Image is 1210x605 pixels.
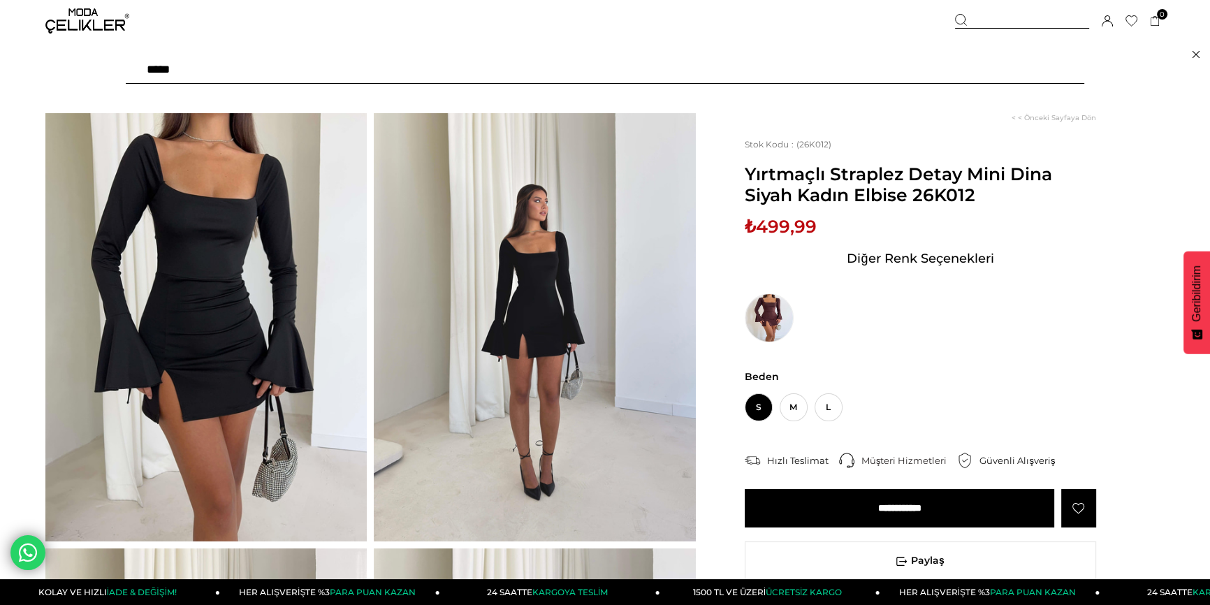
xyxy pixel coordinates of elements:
span: Beden [745,370,1096,383]
a: 1500 TL VE ÜZERİÜCRETSİZ KARGO [660,579,880,605]
span: Stok Kodu [745,139,796,150]
span: Yırtmaçlı Straplez Detay Mini Dina Siyah Kadın Elbise 26K012 [745,163,1096,205]
a: 0 [1150,16,1160,27]
span: M [780,393,808,421]
span: İADE & DEĞİŞİM! [107,587,177,597]
img: Dina Elbise 26K012 [374,113,695,541]
img: logo [45,8,129,34]
a: 24 SAATTEKARGOYA TESLİM [440,579,660,605]
span: ÜCRETSİZ KARGO [766,587,842,597]
div: Hızlı Teslimat [767,454,839,467]
img: shipping.png [745,453,760,468]
img: security.png [957,453,972,468]
span: PARA PUAN KAZAN [990,587,1076,597]
a: < < Önceki Sayfaya Dön [1012,113,1096,122]
span: (26K012) [745,139,831,150]
div: Güvenli Alışveriş [979,454,1065,467]
a: Favorilere Ekle [1061,489,1096,527]
span: KARGOYA TESLİM [532,587,608,597]
img: Dina Elbise 26K012 [45,113,367,541]
span: L [815,393,843,421]
a: HER ALIŞVERİŞTE %3PARA PUAN KAZAN [880,579,1100,605]
span: Geribildirim [1190,265,1203,322]
img: call-center.png [839,453,854,468]
button: Geribildirim - Show survey [1183,252,1210,354]
span: 0 [1157,9,1167,20]
span: Paylaş [745,542,1095,579]
a: HER ALIŞVERİŞTE %3PARA PUAN KAZAN [220,579,440,605]
span: S [745,393,773,421]
span: Diğer Renk Seçenekleri [847,247,993,270]
img: Yırtmaçlı Starplez Detay Mini Dina Kahve Kadın Elbise 26K012 [745,293,794,342]
span: ₺499,99 [745,216,817,237]
div: Müşteri Hizmetleri [861,454,958,467]
span: PARA PUAN KAZAN [330,587,416,597]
